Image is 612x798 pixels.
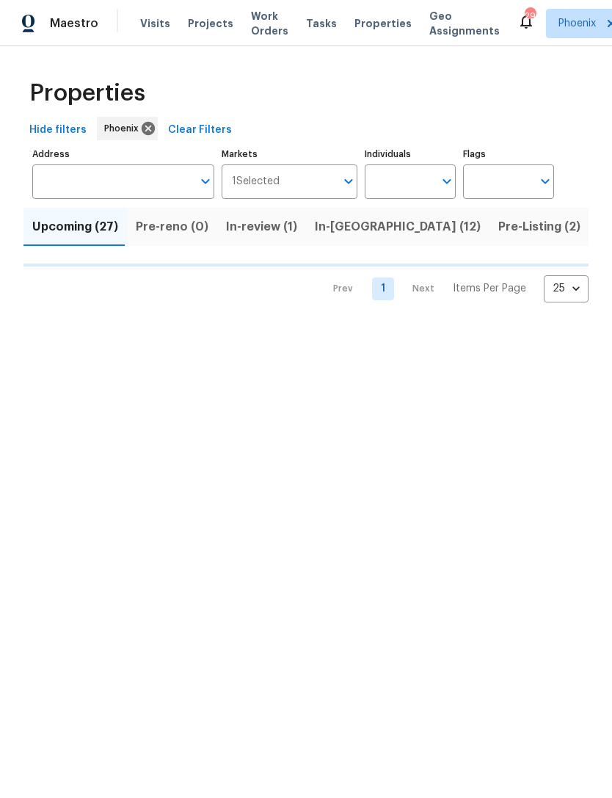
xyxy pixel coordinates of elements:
span: 1 Selected [232,175,280,188]
button: Open [535,171,555,192]
label: Individuals [365,150,456,159]
button: Open [437,171,457,192]
div: Phoenix [97,117,158,140]
span: Geo Assignments [429,9,500,38]
span: Work Orders [251,9,288,38]
nav: Pagination Navigation [319,275,589,302]
button: Hide filters [23,117,92,144]
span: Pre-reno (0) [136,217,208,237]
p: Items Per Page [453,281,526,296]
button: Clear Filters [162,117,238,144]
span: Pre-Listing (2) [498,217,580,237]
label: Markets [222,150,358,159]
div: 25 [544,269,589,308]
button: Open [195,171,216,192]
span: Tasks [306,18,337,29]
label: Address [32,150,214,159]
span: In-review (1) [226,217,297,237]
span: Projects [188,16,233,31]
span: Hide filters [29,121,87,139]
span: Phoenix [558,16,596,31]
span: Phoenix [104,121,145,136]
span: Properties [354,16,412,31]
span: Clear Filters [168,121,232,139]
span: Properties [29,86,145,101]
span: Visits [140,16,170,31]
a: Goto page 1 [372,278,394,300]
span: In-[GEOGRAPHIC_DATA] (12) [315,217,481,237]
span: Maestro [50,16,98,31]
button: Open [338,171,359,192]
div: 29 [525,9,535,23]
span: Upcoming (27) [32,217,118,237]
label: Flags [463,150,554,159]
